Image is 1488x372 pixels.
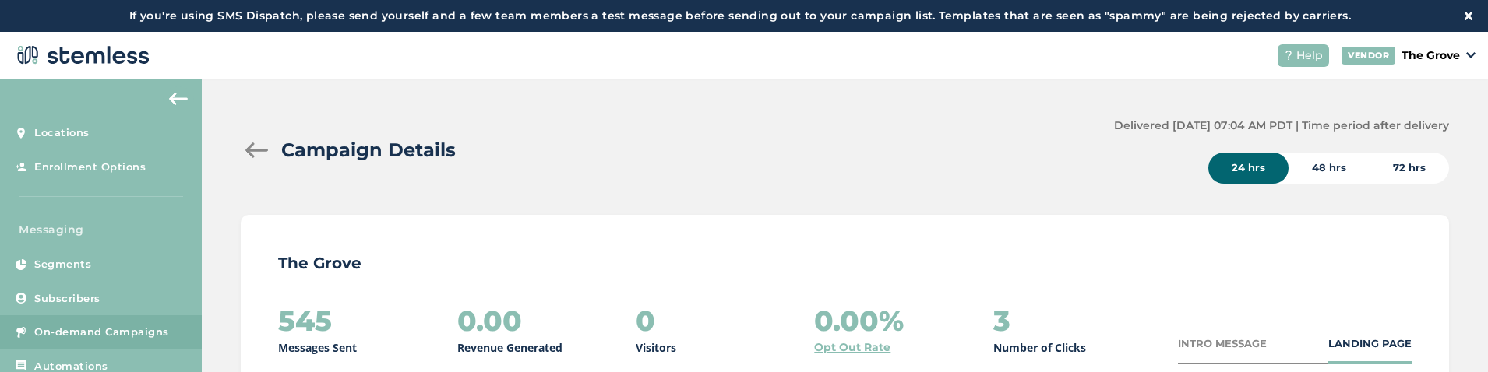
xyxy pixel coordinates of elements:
[993,339,1086,356] p: Number of Clicks
[34,257,91,272] span: Segments
[34,325,169,340] span: On-demand Campaigns
[1178,336,1267,352] div: INTRO MESSAGE
[169,93,188,105] img: icon-arrow-back-accent-c549486e.svg
[278,305,332,336] h2: 545
[457,305,522,336] h2: 0.00
[993,305,1010,336] h2: 3
[814,305,904,336] h2: 0.00%
[34,291,100,307] span: Subscribers
[1402,47,1460,64] p: The Grove
[1289,153,1370,184] div: 48 hrs
[1370,153,1449,184] div: 72 hrs
[1465,12,1472,19] img: icon-close-white-1ed751a3.svg
[1328,336,1412,352] div: LANDING PAGE
[1466,52,1476,58] img: icon_down-arrow-small-66adaf34.svg
[34,125,90,141] span: Locations
[814,339,890,356] a: Opt Out Rate
[34,160,146,175] span: Enrollment Options
[1296,47,1323,64] span: Help
[636,339,676,356] p: Visitors
[1342,47,1395,65] div: VENDOR
[281,136,456,164] h2: Campaign Details
[1208,153,1289,184] div: 24 hrs
[636,305,655,336] h2: 0
[12,40,150,71] img: logo-dark-0685b13c.svg
[1410,297,1488,372] iframe: Chat Widget
[1284,51,1293,60] img: icon-help-white-03924b79.svg
[278,252,1412,274] p: The Grove
[16,8,1465,24] label: If you're using SMS Dispatch, please send yourself and a few team members a test message before s...
[1114,118,1449,134] label: Delivered [DATE] 07:04 AM PDT | Time period after delivery
[457,339,562,356] p: Revenue Generated
[278,339,357,356] p: Messages Sent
